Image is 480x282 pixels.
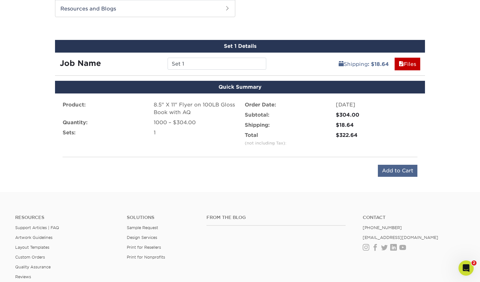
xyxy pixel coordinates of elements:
span: files [399,61,404,67]
a: Print for Nonprofits [127,255,165,260]
h4: From the Blog [206,215,346,220]
div: 8.5" X 11" Flyer on 100LB Gloss Book with AQ [154,101,235,116]
input: Add to Cart [378,165,417,177]
label: Product: [63,101,86,109]
div: Set 1 Details [55,40,425,53]
a: Artwork Guidelines [15,235,52,240]
a: Files [395,58,420,70]
label: Shipping: [245,121,270,129]
a: Support Articles | FAQ [15,225,59,230]
div: [DATE] [336,101,417,109]
div: 1000 – $304.00 [154,119,235,126]
iframe: Intercom live chat [458,260,474,276]
div: $304.00 [336,111,417,119]
span: 2 [471,260,477,266]
label: Total [245,131,286,147]
small: (not including Tax): [245,141,286,145]
label: Quantity: [63,119,88,126]
div: $322.64 [336,131,417,139]
a: [PHONE_NUMBER] [363,225,402,230]
a: Layout Templates [15,245,49,250]
strong: Job Name [60,59,101,68]
a: [EMAIL_ADDRESS][DOMAIN_NAME] [363,235,438,240]
a: Sample Request [127,225,158,230]
a: Shipping: $18.64 [335,58,393,70]
a: Print for Resellers [127,245,161,250]
div: Quick Summary [55,81,425,93]
input: Enter a job name [168,58,266,70]
b: : $18.64 [368,61,389,67]
h4: Resources [15,215,117,220]
span: shipping [339,61,344,67]
div: $18.64 [336,121,417,129]
h4: Solutions [127,215,197,220]
label: Order Date: [245,101,276,109]
div: 1 [154,129,235,137]
label: Sets: [63,129,76,137]
label: Subtotal: [245,111,269,119]
a: Custom Orders [15,255,45,260]
a: Contact [363,215,465,220]
h2: Resources and Blogs [55,0,235,17]
a: Design Services [127,235,157,240]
